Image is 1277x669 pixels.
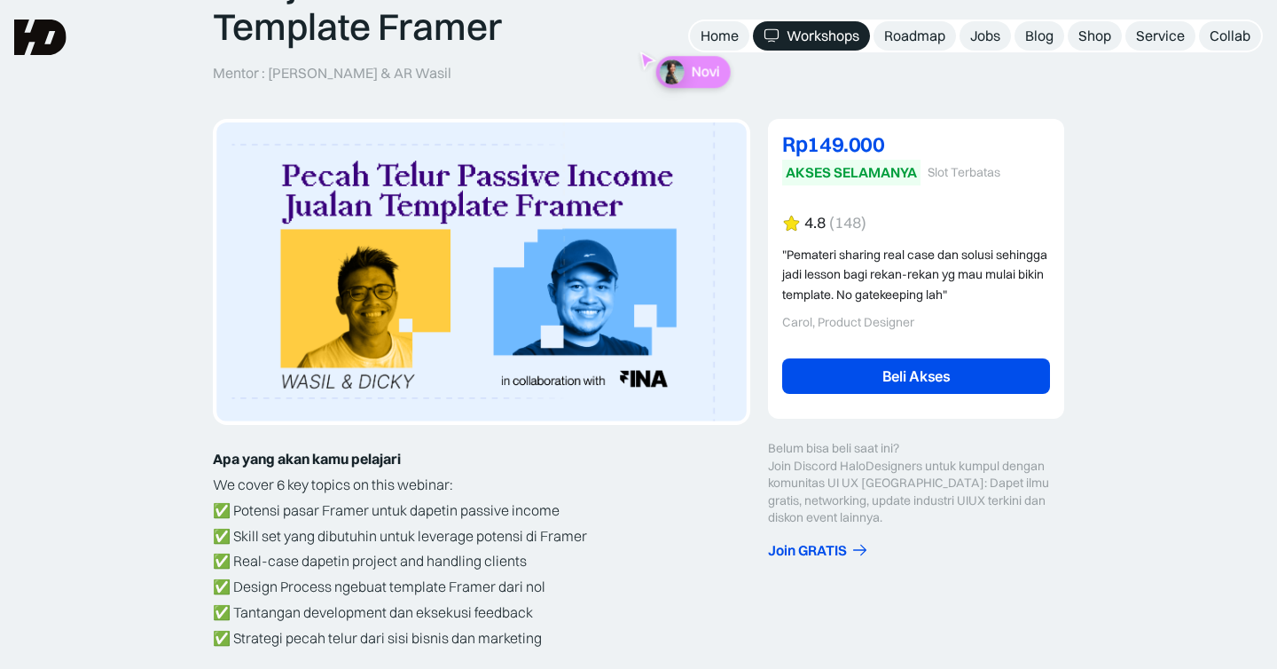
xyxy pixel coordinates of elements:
[768,440,1064,527] div: Belum bisa beli saat ini? Join Discord HaloDesigners untuk kumpul dengan komunitas UI UX [GEOGRAP...
[1199,21,1261,51] a: Collab
[1078,27,1111,45] div: Shop
[787,27,859,45] div: Workshops
[970,27,1000,45] div: Jobs
[1068,21,1122,51] a: Shop
[782,315,1050,330] div: Carol, Product Designer
[1025,27,1054,45] div: Blog
[960,21,1011,51] a: Jobs
[928,165,1000,180] div: Slot Terbatas
[213,472,750,498] p: We cover 6 key topics on this webinar:
[213,64,451,83] p: Mentor : [PERSON_NAME] & AR Wasil
[213,450,401,468] strong: Apa yang akan kamu pelajari
[786,163,917,182] div: AKSES SELAMANYA
[782,245,1050,304] div: "Pemateri sharing real case dan solusi sehingga jadi lesson bagi rekan-rekan yg mau mulai bikin t...
[829,214,866,232] div: (148)
[1210,27,1250,45] div: Collab
[701,27,739,45] div: Home
[768,541,847,560] div: Join GRATIS
[884,27,945,45] div: Roadmap
[1125,21,1195,51] a: Service
[1136,27,1185,45] div: Service
[753,21,870,51] a: Workshops
[874,21,956,51] a: Roadmap
[1015,21,1064,51] a: Blog
[692,63,720,80] p: Novi
[782,133,1050,154] div: Rp149.000
[804,214,826,232] div: 4.8
[768,541,1064,560] a: Join GRATIS
[782,358,1050,394] a: Beli Akses
[690,21,749,51] a: Home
